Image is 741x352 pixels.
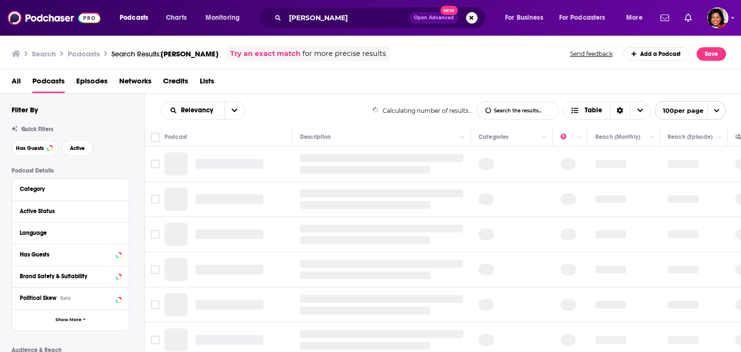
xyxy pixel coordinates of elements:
a: Credits [163,73,188,93]
a: Search Results:[PERSON_NAME] [111,49,219,58]
button: open menu [161,107,224,114]
span: Toggle select row [151,336,160,344]
img: User Profile [707,7,728,28]
button: Has Guests [12,140,58,156]
span: Toggle select row [151,230,160,239]
a: Show notifications dropdown [681,10,696,26]
span: Podcasts [120,11,148,25]
button: Send feedback [567,50,616,58]
span: Toggle select row [151,300,160,309]
div: Calculating number of results... [372,107,473,114]
h2: Choose List sort [161,101,245,120]
span: Political Skew [20,295,56,301]
button: Column Actions [574,132,585,143]
div: Reach (Episode) [668,131,713,143]
input: Search podcasts, credits, & more... [285,10,410,26]
a: All [12,73,21,93]
span: For Podcasters [559,11,605,25]
button: open menu [619,10,655,26]
span: Quick Filters [21,126,53,133]
span: Table [585,107,602,114]
div: Power Score [561,131,574,143]
h3: Search [32,49,56,58]
button: Choose View [563,101,651,120]
button: Political SkewBeta [20,292,121,304]
div: Sort Direction [610,102,630,119]
button: Column Actions [714,132,725,143]
button: Show profile menu [707,7,728,28]
span: For Business [505,11,543,25]
a: Episodes [76,73,108,93]
span: Logged in as terelynbc [707,7,728,28]
button: open menu [498,10,555,26]
span: 100 per page [655,103,703,118]
span: [PERSON_NAME] [161,49,219,58]
button: open menu [655,101,726,120]
button: open menu [224,102,245,119]
a: Try an exact match [230,48,301,59]
a: Charts [160,10,192,26]
span: Toggle select row [151,265,160,274]
span: Active [70,146,85,151]
a: Add a Podcast [623,47,689,61]
span: Relevancy [181,107,217,114]
button: Active [62,140,93,156]
button: Column Actions [457,132,468,143]
h3: Podcasts [68,49,100,58]
span: Toggle select row [151,195,160,203]
button: open menu [553,10,619,26]
button: Save [697,47,726,61]
div: Beta [60,295,71,301]
button: Language [20,227,121,239]
button: Open AdvancedNew [410,12,458,24]
div: Brand Safety & Suitability [20,273,113,280]
button: Category [20,183,121,195]
button: Column Actions [539,132,550,143]
button: Column Actions [646,132,658,143]
span: for more precise results [302,48,386,59]
span: Monitoring [206,11,240,25]
span: More [626,11,643,25]
div: Description [300,131,331,143]
div: Category [20,186,115,192]
button: open menu [199,10,252,26]
button: Active Status [20,205,121,217]
div: Search podcasts, credits, & more... [268,7,495,29]
button: Has Guests [20,248,121,260]
span: Open Advanced [414,15,454,20]
img: Podchaser - Follow, Share and Rate Podcasts [8,9,100,27]
div: Reach (Monthly) [595,131,640,143]
div: Categories [479,131,508,143]
div: Podcast [165,131,187,143]
button: open menu [113,10,161,26]
a: Show notifications dropdown [657,10,673,26]
span: Charts [166,11,187,25]
div: Active Status [20,208,115,215]
a: Networks [119,73,151,93]
a: Lists [200,73,214,93]
span: Show More [55,317,82,323]
button: Show More [12,309,129,331]
p: Podcast Details [12,167,129,174]
div: Language [20,230,115,236]
div: Has Guests [20,251,113,258]
button: Brand Safety & Suitability [20,270,121,282]
span: Has Guests [16,146,44,151]
span: New [440,6,458,15]
h2: Filter By [12,105,38,114]
span: Toggle select row [151,160,160,168]
div: Search Results: [111,49,219,58]
a: Podcasts [32,73,65,93]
